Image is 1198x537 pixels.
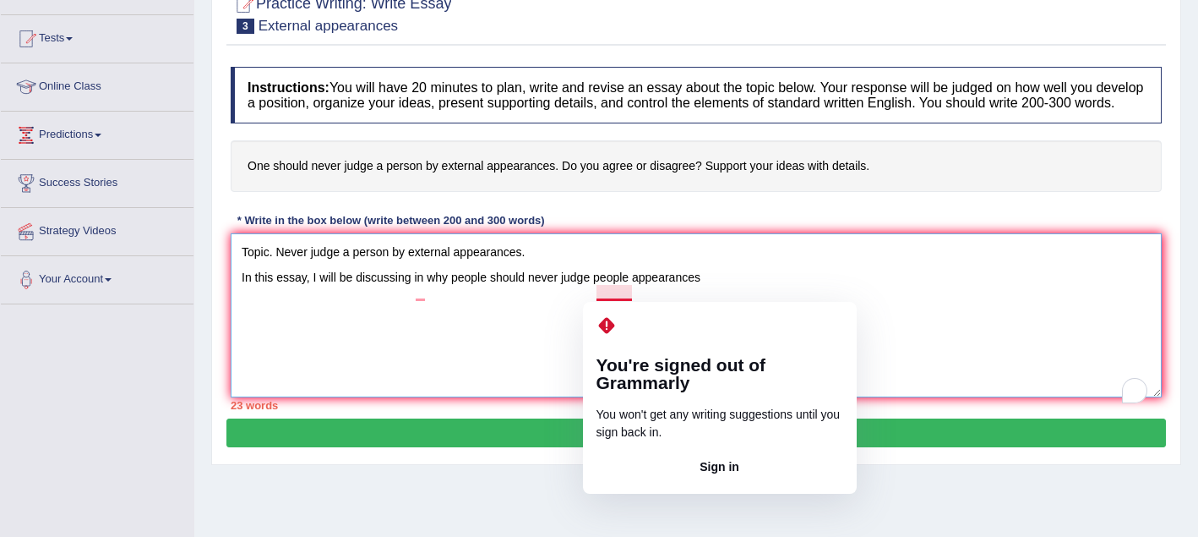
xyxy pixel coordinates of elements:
small: External appearances [259,18,398,34]
a: Online Class [1,63,193,106]
a: Strategy Videos [1,208,193,250]
div: 23 words [231,397,1162,414]
a: Success Stories [1,160,193,202]
a: Tests [1,15,193,58]
h4: You will have 20 minutes to plan, write and revise an essay about the topic below. Your response ... [231,67,1162,123]
h4: One should never judge a person by external appearances. Do you agree or disagree? Support your i... [231,140,1162,192]
div: * Write in the box below (write between 200 and 300 words) [231,213,551,229]
a: Your Account [1,256,193,299]
textarea: To enrich screen reader interactions, please activate Accessibility in Grammarly extension settings [231,233,1162,397]
b: Instructions: [248,80,329,95]
span: 3 [237,19,254,34]
a: Predictions [1,112,193,154]
button: Verify [226,419,1166,447]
